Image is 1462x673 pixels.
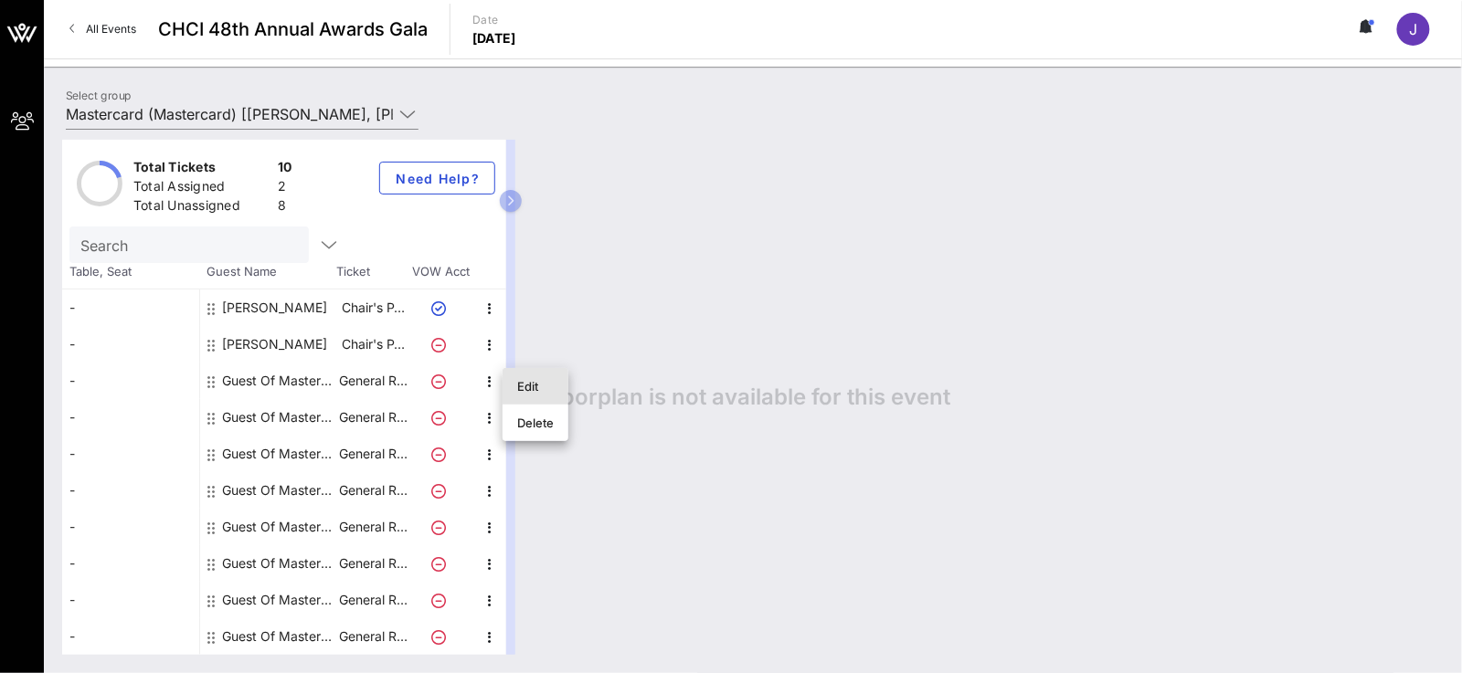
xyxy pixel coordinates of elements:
div: Edit [517,379,554,394]
span: Floorplan is not available for this event [543,384,950,411]
div: 8 [278,196,292,219]
div: - [62,326,199,363]
span: All Events [86,22,136,36]
p: Chair's P… [337,326,410,363]
div: Guest Of Mastercard [222,363,337,399]
div: Guest Of Mastercard [222,436,337,472]
span: J [1410,20,1418,38]
div: 2 [278,177,292,200]
div: Total Assigned [133,177,270,200]
p: General R… [337,545,410,582]
div: Guest Of Mastercard [222,582,337,618]
div: - [62,289,199,326]
span: Guest Name [199,263,336,281]
p: [DATE] [472,29,516,47]
div: - [62,436,199,472]
p: Chair's P… [337,289,410,326]
div: 10 [278,158,292,181]
span: Ticket [336,263,409,281]
span: Need Help? [395,171,480,186]
div: - [62,399,199,436]
div: Delete [517,415,554,430]
p: General R… [337,582,410,618]
div: - [62,545,199,582]
div: Guest Of Mastercard [222,399,337,436]
div: - [62,618,199,655]
p: General R… [337,399,410,436]
div: Guest Of Mastercard [222,509,337,545]
div: Guest Of Mastercard [222,618,337,655]
p: Date [472,11,516,29]
div: J [1397,13,1430,46]
div: Jimmy Chow [222,289,327,326]
div: Guest Of Mastercard [222,472,337,509]
div: Total Unassigned [133,196,270,219]
span: Table, Seat [62,263,199,281]
div: Mercedes Garcia [222,326,327,363]
div: Guest Of Mastercard [222,545,337,582]
p: General R… [337,509,410,545]
div: Total Tickets [133,158,270,181]
span: VOW Acct [409,263,473,281]
a: All Events [58,15,147,44]
label: Select group [66,89,132,102]
p: General R… [337,618,410,655]
p: General R… [337,472,410,509]
p: General R… [337,436,410,472]
span: CHCI 48th Annual Awards Gala [158,16,428,43]
p: General R… [337,363,410,399]
div: - [62,363,199,399]
div: - [62,582,199,618]
div: - [62,509,199,545]
button: Need Help? [379,162,495,195]
div: - [62,472,199,509]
